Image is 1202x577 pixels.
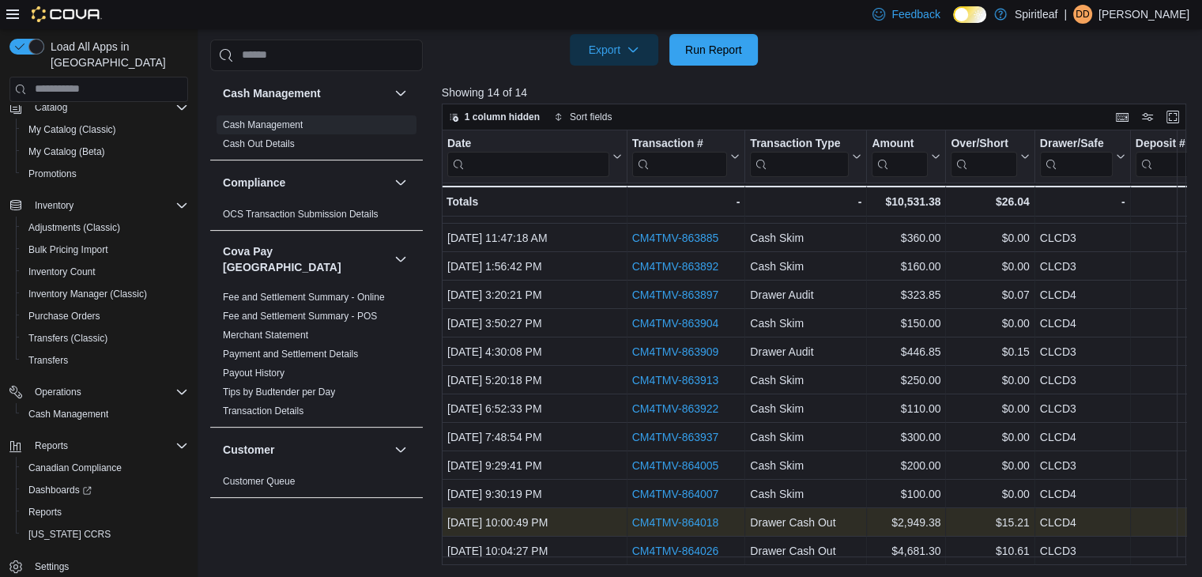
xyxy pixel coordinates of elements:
[223,386,335,398] span: Tips by Budtender per Day
[951,399,1029,418] div: $0.00
[22,525,117,544] a: [US_STATE] CCRS
[16,141,194,163] button: My Catalog (Beta)
[28,243,108,256] span: Bulk Pricing Import
[210,205,423,230] div: Compliance
[872,399,940,418] div: $110.00
[16,349,194,371] button: Transfers
[28,332,107,345] span: Transfers (Classic)
[35,386,81,398] span: Operations
[391,173,410,192] button: Compliance
[22,218,188,237] span: Adjustments (Classic)
[631,136,740,176] button: Transaction #
[1040,200,1125,219] div: CLCD4
[223,138,295,150] span: Cash Out Details
[22,351,188,370] span: Transfers
[447,192,622,211] div: Totals
[631,345,718,358] a: CM4TMV-863909
[223,138,295,149] a: Cash Out Details
[891,6,940,22] span: Feedback
[28,462,122,474] span: Canadian Compliance
[1040,428,1125,447] div: CLCD4
[223,405,303,417] a: Transaction Details
[872,371,940,390] div: $250.00
[631,488,718,500] a: CM4TMV-864007
[951,342,1029,361] div: $0.15
[953,6,986,23] input: Dark Mode
[447,513,622,532] div: [DATE] 10:00:49 PM
[1040,257,1125,276] div: CLCD3
[447,200,622,219] div: [DATE] 8:37:54 AM
[223,119,303,131] span: Cash Management
[1064,5,1067,24] p: |
[631,374,718,387] a: CM4TMV-863913
[16,239,194,261] button: Bulk Pricing Import
[22,240,188,259] span: Bulk Pricing Import
[1040,342,1125,361] div: CLCD3
[951,192,1029,211] div: $26.04
[28,168,77,180] span: Promotions
[750,136,849,151] div: Transaction Type
[579,34,649,66] span: Export
[210,115,423,160] div: Cash Management
[447,136,609,151] div: Date
[1135,136,1193,176] div: Deposit #
[443,107,546,126] button: 1 column hidden
[22,503,68,522] a: Reports
[872,200,940,219] div: $250.00
[22,262,188,281] span: Inventory Count
[447,456,622,475] div: [DATE] 9:29:41 PM
[631,545,718,557] a: CM4TMV-864026
[16,305,194,327] button: Purchase Orders
[223,367,284,379] span: Payout History
[3,381,194,403] button: Operations
[447,136,609,176] div: Date
[223,476,295,487] a: Customer Queue
[223,310,377,322] span: Fee and Settlement Summary - POS
[951,314,1029,333] div: $0.00
[750,228,861,247] div: Cash Skim
[465,111,540,123] span: 1 column hidden
[951,285,1029,304] div: $0.07
[951,257,1029,276] div: $0.00
[447,285,622,304] div: [DATE] 3:20:21 PM
[223,405,303,417] span: Transaction Details
[3,96,194,119] button: Catalog
[16,479,194,501] a: Dashboards
[223,208,379,221] span: OCS Transaction Submission Details
[22,307,188,326] span: Purchase Orders
[872,513,940,532] div: $2,949.38
[685,42,742,58] span: Run Report
[631,402,718,415] a: CM4TMV-863922
[223,330,308,341] a: Merchant Statement
[16,457,194,479] button: Canadian Compliance
[1040,371,1125,390] div: CLCD3
[223,329,308,341] span: Merchant Statement
[22,481,98,500] a: Dashboards
[750,371,861,390] div: Cash Skim
[35,101,67,114] span: Catalog
[750,485,861,503] div: Cash Skim
[22,458,128,477] a: Canadian Compliance
[391,84,410,103] button: Cash Management
[872,428,940,447] div: $300.00
[16,217,194,239] button: Adjustments (Classic)
[16,119,194,141] button: My Catalog (Classic)
[22,142,111,161] a: My Catalog (Beta)
[570,111,612,123] span: Sort fields
[447,541,622,560] div: [DATE] 10:04:27 PM
[28,196,80,215] button: Inventory
[872,485,940,503] div: $100.00
[951,428,1029,447] div: $0.00
[1040,136,1113,176] div: Drawer/Safe
[22,285,153,304] a: Inventory Manager (Classic)
[16,163,194,185] button: Promotions
[35,199,73,212] span: Inventory
[16,523,194,545] button: [US_STATE] CCRS
[223,85,388,101] button: Cash Management
[1138,107,1157,126] button: Display options
[631,260,718,273] a: CM4TMV-863892
[750,200,861,219] div: Drawer Cash In
[35,560,69,573] span: Settings
[447,342,622,361] div: [DATE] 4:30:08 PM
[872,285,940,304] div: $323.85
